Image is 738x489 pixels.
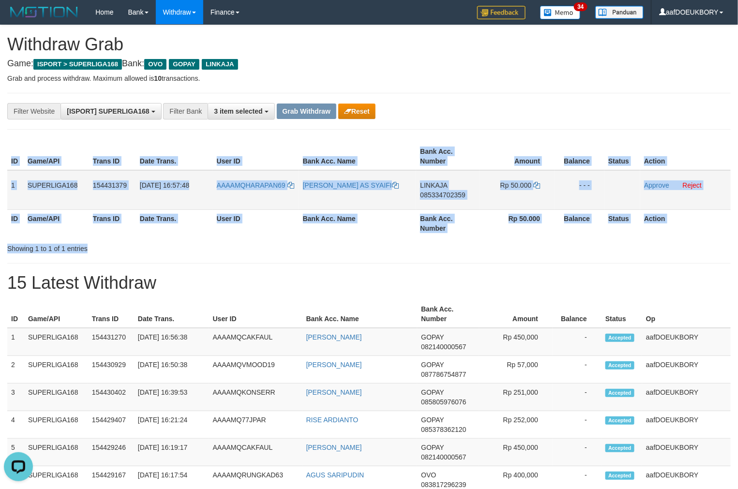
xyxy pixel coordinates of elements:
a: Copy 50000 to clipboard [533,181,540,189]
a: [PERSON_NAME] [306,333,362,341]
th: Date Trans. [136,143,213,170]
a: [PERSON_NAME] [306,388,362,396]
td: [DATE] 16:19:17 [134,439,209,466]
span: Copy 083817296239 to clipboard [421,481,466,489]
td: 154430402 [88,384,134,411]
a: RISE ARDIANTO [306,416,359,424]
td: aafDOEUKBORY [642,356,731,384]
th: Amount [479,300,553,328]
span: [DATE] 16:57:48 [140,181,189,189]
th: Bank Acc. Name [302,300,418,328]
span: AAAAMQHARAPAN69 [217,181,286,189]
th: Trans ID [89,143,136,170]
button: Open LiveChat chat widget [4,4,33,33]
strong: 10 [154,74,162,82]
span: LINKAJA [420,181,447,189]
th: Op [642,300,731,328]
td: SUPERLIGA168 [24,411,88,439]
a: [PERSON_NAME] AS SYAIFI [303,181,399,189]
td: 1 [7,328,24,356]
td: - [553,411,602,439]
th: Balance [553,300,602,328]
td: Rp 252,000 [479,411,553,439]
span: GOPAY [421,388,444,396]
div: Filter Bank [163,103,208,119]
td: aafDOEUKBORY [642,439,731,466]
td: - [553,439,602,466]
th: Status [602,300,642,328]
span: Accepted [605,361,634,370]
th: Bank Acc. Name [299,209,417,237]
td: AAAAMQVMOOD19 [209,356,302,384]
a: AAAAMQHARAPAN69 [217,181,294,189]
td: 5 [7,439,24,466]
td: 1 [7,170,24,210]
th: User ID [213,209,299,237]
img: Button%20Memo.svg [540,6,581,19]
td: - - - [555,170,604,210]
p: Grab and process withdraw. Maximum allowed is transactions. [7,74,731,83]
h1: 15 Latest Withdraw [7,273,731,293]
span: Accepted [605,472,634,480]
img: MOTION_logo.png [7,5,81,19]
td: aafDOEUKBORY [642,328,731,356]
td: - [553,328,602,356]
button: [ISPORT] SUPERLIGA168 [60,103,161,119]
span: 3 item selected [214,107,262,115]
th: Bank Acc. Number [416,143,480,170]
td: [DATE] 16:50:38 [134,356,209,384]
span: Accepted [605,334,634,342]
span: OVO [421,471,436,479]
span: GOPAY [421,361,444,369]
span: Copy 082140000567 to clipboard [421,453,466,461]
th: Game/API [24,300,88,328]
span: Accepted [605,444,634,452]
th: Bank Acc. Number [417,300,479,328]
th: ID [7,209,24,237]
a: Approve [644,181,669,189]
div: Filter Website [7,103,60,119]
td: [DATE] 16:56:38 [134,328,209,356]
th: Trans ID [89,209,136,237]
span: Copy 085805976076 to clipboard [421,398,466,406]
span: ISPORT > SUPERLIGA168 [33,59,122,70]
td: [DATE] 16:39:53 [134,384,209,411]
a: [PERSON_NAME] [306,361,362,369]
a: AGUS SARIPUDIN [306,471,364,479]
td: 154431270 [88,328,134,356]
a: Reject [683,181,702,189]
th: User ID [213,143,299,170]
a: [PERSON_NAME] [306,444,362,451]
th: Action [640,143,731,170]
th: Bank Acc. Number [416,209,480,237]
button: Reset [338,104,376,119]
span: Copy 087786754877 to clipboard [421,370,466,378]
span: GOPAY [421,416,444,424]
td: 154429246 [88,439,134,466]
span: Accepted [605,389,634,397]
span: GOPAY [421,444,444,451]
td: AAAAMQCAKFAUL [209,328,302,356]
span: GOPAY [169,59,199,70]
span: GOPAY [421,333,444,341]
button: 3 item selected [208,103,274,119]
span: OVO [144,59,166,70]
td: SUPERLIGA168 [24,439,88,466]
div: Showing 1 to 1 of 1 entries [7,240,300,253]
td: - [553,356,602,384]
span: Copy 082140000567 to clipboard [421,343,466,351]
th: Game/API [24,143,89,170]
span: Copy 085378362120 to clipboard [421,426,466,433]
span: Copy 085334702359 to clipboard [420,191,465,199]
td: 3 [7,384,24,411]
td: AAAAMQ77JPAR [209,411,302,439]
th: Rp 50.000 [480,209,555,237]
td: 154429407 [88,411,134,439]
td: Rp 450,000 [479,439,553,466]
span: LINKAJA [202,59,238,70]
span: [ISPORT] SUPERLIGA168 [67,107,149,115]
td: Rp 450,000 [479,328,553,356]
span: 154431379 [93,181,127,189]
td: aafDOEUKBORY [642,411,731,439]
td: Rp 57,000 [479,356,553,384]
